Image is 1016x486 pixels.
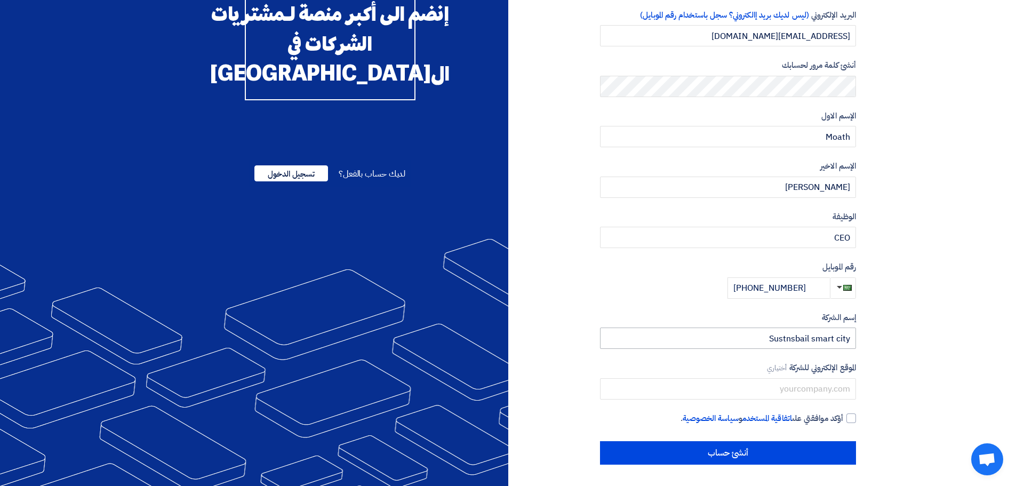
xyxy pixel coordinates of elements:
[600,211,856,223] label: الوظيفة
[742,412,792,424] a: اتفاقية المستخدم
[600,227,856,248] input: أدخل الوظيفة ...
[681,412,843,425] span: أؤكد موافقتي على و .
[600,25,856,46] input: أدخل بريد العمل الإلكتروني الخاص بك ...
[254,168,328,180] a: تسجيل الدخول
[767,363,787,373] span: أختياري
[600,160,856,172] label: الإسم الاخير
[339,168,405,180] span: لديك حساب بالفعل؟
[600,328,856,349] input: أدخل إسم الشركة ...
[600,126,856,147] input: أدخل الإسم الاول ...
[600,110,856,122] label: الإسم الاول
[600,177,856,198] input: أدخل الإسم الاخير ...
[600,378,856,400] input: yourcompany.com
[683,412,739,424] a: سياسة الخصوصية
[727,277,830,299] input: أدخل رقم الموبايل ...
[600,261,856,273] label: رقم الموبايل
[600,362,856,374] label: الموقع الإلكتروني للشركة
[600,59,856,71] label: أنشئ كلمة مرور لحسابك
[254,165,328,181] span: تسجيل الدخول
[600,9,856,21] label: البريد الإلكتروني
[971,443,1003,475] div: Open chat
[600,312,856,324] label: إسم الشركة
[640,9,809,21] span: (ليس لديك بريد إالكتروني؟ سجل باستخدام رقم الموبايل)
[600,441,856,465] input: أنشئ حساب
